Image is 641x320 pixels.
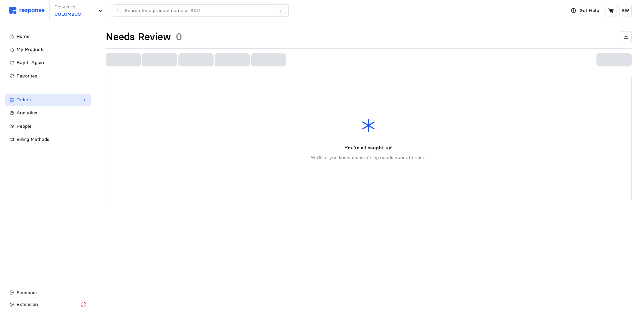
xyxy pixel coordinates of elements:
[311,154,426,161] p: We'll let you know if something needs your attention.
[277,7,285,15] div: /
[16,136,49,142] span: Billing Methods
[5,31,91,43] a: Home
[5,44,91,56] a: My Products
[622,7,629,14] p: BW
[54,11,81,18] p: COLUMBUS
[567,4,603,17] button: Get Help
[5,94,91,106] a: Orders
[54,3,81,11] p: Deliver to
[5,57,91,69] a: Buy It Again
[16,123,32,129] span: People
[5,299,91,311] button: Extension
[5,70,91,82] a: Favorites
[16,289,38,296] span: Feedback
[125,5,273,17] input: Search for a product name or SKU
[16,96,79,104] div: Orders
[176,31,182,44] h1: 0
[5,134,91,146] a: Billing Methods
[16,73,37,79] span: Favorites
[5,287,91,299] button: Feedback
[344,144,393,152] p: You're all caught up!
[9,7,45,14] img: svg%3e
[16,301,38,307] span: Extension
[619,5,632,16] button: BW
[16,33,30,39] span: Home
[5,107,91,119] a: Analytics
[16,110,37,116] span: Analytics
[579,7,599,14] p: Get Help
[106,31,171,44] h1: Needs Review
[16,59,44,65] span: Buy It Again
[5,120,91,132] a: People
[16,46,45,52] span: My Products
